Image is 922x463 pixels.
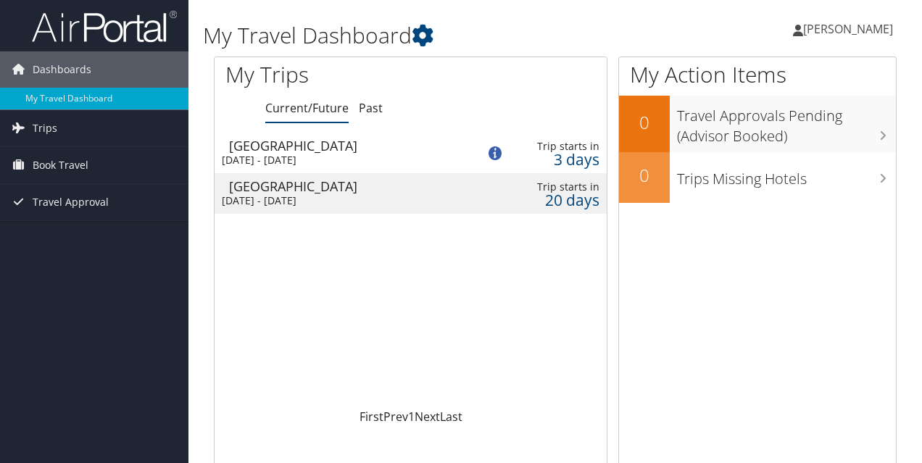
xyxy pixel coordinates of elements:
a: Last [440,409,462,425]
span: Travel Approval [33,184,109,220]
div: Trip starts in [516,140,599,153]
img: airportal-logo.png [32,9,177,43]
h2: 0 [619,163,670,188]
h3: Trips Missing Hotels [677,162,896,189]
a: 0Travel Approvals Pending (Advisor Booked) [619,96,896,151]
a: 1 [408,409,415,425]
span: [PERSON_NAME] [803,21,893,37]
h1: My Travel Dashboard [203,20,673,51]
div: [GEOGRAPHIC_DATA] [229,139,463,152]
a: Prev [383,409,408,425]
a: Past [359,100,383,116]
a: Current/Future [265,100,349,116]
h2: 0 [619,110,670,135]
span: Book Travel [33,147,88,183]
a: First [360,409,383,425]
div: [GEOGRAPHIC_DATA] [229,180,463,193]
div: [DATE] - [DATE] [222,154,456,167]
h1: My Trips [225,59,433,90]
div: 3 days [516,153,599,166]
h1: My Action Items [619,59,896,90]
a: Next [415,409,440,425]
div: Trip starts in [516,180,599,193]
a: [PERSON_NAME] [793,7,908,51]
div: [DATE] - [DATE] [222,194,456,207]
span: Trips [33,110,57,146]
img: alert-flat-solid-info.png [489,146,502,159]
div: 20 days [516,193,599,207]
h3: Travel Approvals Pending (Advisor Booked) [677,99,896,146]
a: 0Trips Missing Hotels [619,152,896,203]
span: Dashboards [33,51,91,88]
